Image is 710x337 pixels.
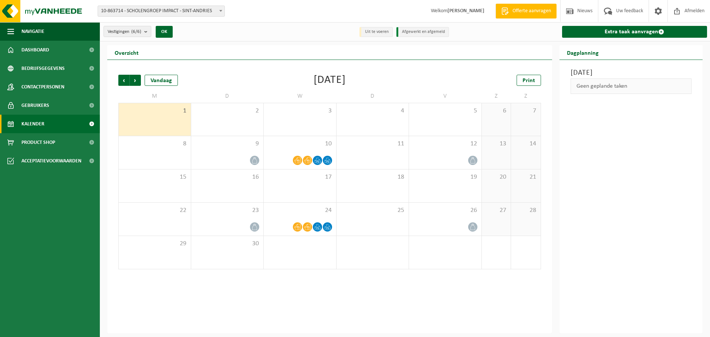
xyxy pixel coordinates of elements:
[21,115,44,133] span: Kalender
[337,90,409,103] td: D
[340,206,405,215] span: 25
[122,240,187,248] span: 29
[486,107,507,115] span: 6
[515,173,537,181] span: 21
[108,26,141,37] span: Vestigingen
[413,140,478,148] span: 12
[267,107,332,115] span: 3
[118,75,129,86] span: Vorige
[21,41,49,59] span: Dashboard
[195,206,260,215] span: 23
[515,107,537,115] span: 7
[340,107,405,115] span: 4
[130,75,141,86] span: Volgende
[145,75,178,86] div: Vandaag
[267,173,332,181] span: 17
[267,206,332,215] span: 24
[515,206,537,215] span: 28
[118,90,191,103] td: M
[340,173,405,181] span: 18
[264,90,337,103] td: W
[98,6,224,16] span: 10-863714 - SCHOLENGROEP IMPACT - SINT-ANDRIES
[517,75,541,86] a: Print
[267,140,332,148] span: 10
[156,26,173,38] button: OK
[482,90,511,103] td: Z
[486,140,507,148] span: 13
[122,206,187,215] span: 22
[195,173,260,181] span: 16
[340,140,405,148] span: 11
[314,75,346,86] div: [DATE]
[104,26,151,37] button: Vestigingen(6/6)
[511,7,553,15] span: Offerte aanvragen
[359,27,393,37] li: Uit te voeren
[21,22,44,41] span: Navigatie
[191,90,264,103] td: D
[511,90,541,103] td: Z
[122,107,187,115] span: 1
[21,78,64,96] span: Contactpersonen
[21,133,55,152] span: Product Shop
[559,45,606,60] h2: Dagplanning
[447,8,484,14] strong: [PERSON_NAME]
[195,140,260,148] span: 9
[21,59,65,78] span: Bedrijfsgegevens
[107,45,146,60] h2: Overzicht
[486,206,507,215] span: 27
[131,29,141,34] count: (6/6)
[413,173,478,181] span: 19
[562,26,707,38] a: Extra taak aanvragen
[21,96,49,115] span: Gebruikers
[409,90,482,103] td: V
[396,27,449,37] li: Afgewerkt en afgemeld
[413,206,478,215] span: 26
[122,173,187,181] span: 15
[496,4,557,18] a: Offerte aanvragen
[413,107,478,115] span: 5
[195,107,260,115] span: 2
[195,240,260,248] span: 30
[98,6,225,17] span: 10-863714 - SCHOLENGROEP IMPACT - SINT-ANDRIES
[571,67,692,78] h3: [DATE]
[21,152,81,170] span: Acceptatievoorwaarden
[122,140,187,148] span: 8
[515,140,537,148] span: 14
[523,78,535,84] span: Print
[486,173,507,181] span: 20
[571,78,692,94] div: Geen geplande taken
